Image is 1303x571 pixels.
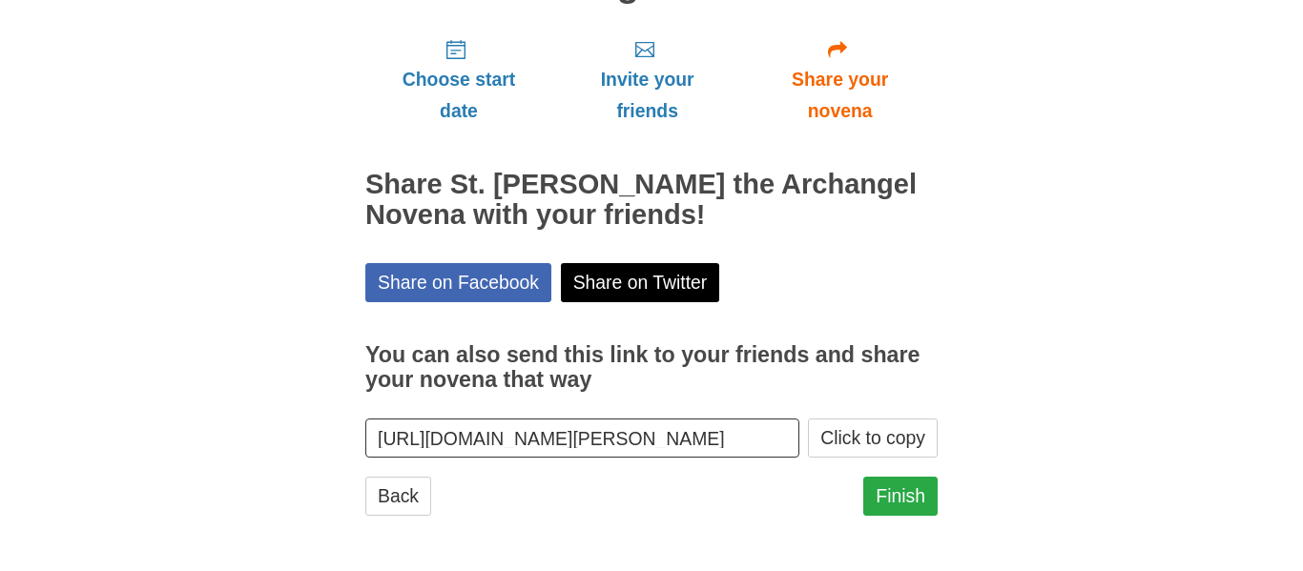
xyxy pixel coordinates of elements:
[365,343,938,392] h3: You can also send this link to your friends and share your novena that way
[808,418,938,458] button: Click to copy
[365,23,552,136] a: Choose start date
[571,64,723,127] span: Invite your friends
[365,263,551,302] a: Share on Facebook
[761,64,919,127] span: Share your novena
[742,23,938,136] a: Share your novena
[561,263,720,302] a: Share on Twitter
[365,477,431,516] a: Back
[365,170,938,231] h2: Share St. [PERSON_NAME] the Archangel Novena with your friends!
[863,477,938,516] a: Finish
[384,64,533,127] span: Choose start date
[552,23,742,136] a: Invite your friends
